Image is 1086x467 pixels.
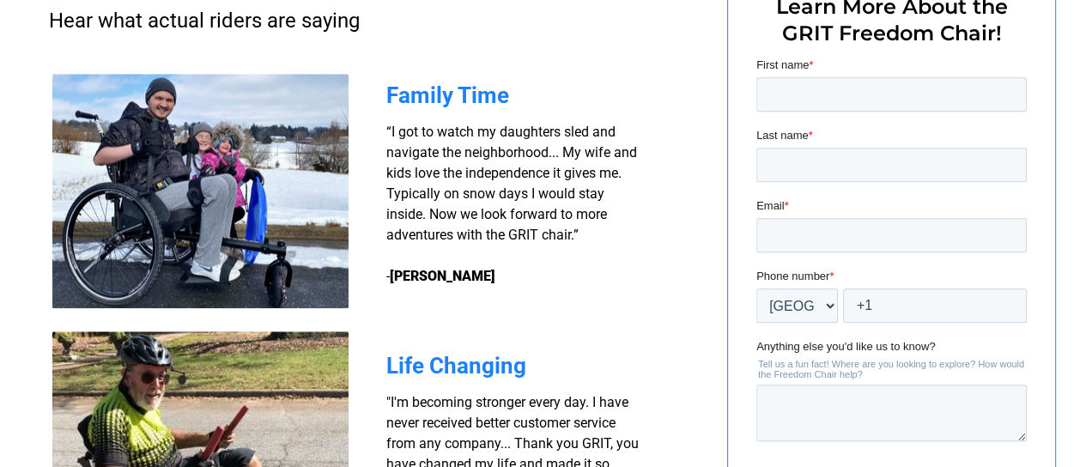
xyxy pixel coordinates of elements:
[390,268,495,284] strong: [PERSON_NAME]
[386,124,637,284] span: “I got to watch my daughters sled and navigate the neighborhood... My wife and kids love the inde...
[386,82,509,108] span: Family Time
[386,353,526,379] span: Life Changing
[49,9,360,33] span: Hear what actual riders are saying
